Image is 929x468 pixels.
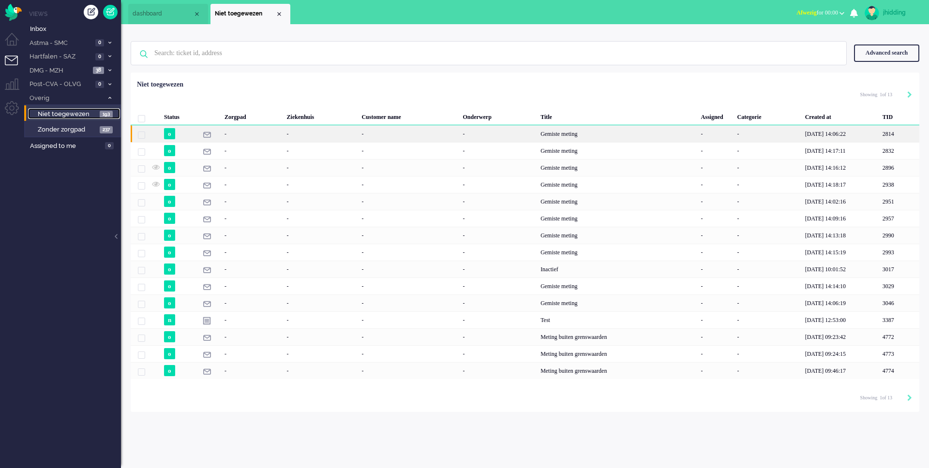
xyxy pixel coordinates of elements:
div: Assigned [698,106,734,125]
div: - [460,244,538,261]
div: [DATE] 14:13:18 [802,227,879,244]
span: 237 [100,126,113,133]
span: o [164,230,175,241]
span: Niet toegewezen [38,110,97,119]
img: ic_e-mail_grey.svg [203,367,211,376]
div: - [221,176,284,193]
div: - [221,362,284,379]
span: for 00:00 [796,9,838,16]
div: - [460,193,538,210]
img: ic-search-icon.svg [131,42,156,67]
div: 3029 [131,278,919,294]
input: Search: ticket id, address [147,42,833,65]
span: Hartfalen - SAZ [28,52,92,61]
li: Afwezigfor 00:00 [791,3,850,24]
div: - [698,142,734,159]
div: - [698,362,734,379]
div: - [698,193,734,210]
div: Meting buiten grenswaarden [537,328,697,345]
div: Meting buiten grenswaarden [537,362,697,379]
div: - [284,142,359,159]
div: - [358,244,459,261]
div: 2957 [131,210,919,227]
div: - [284,328,359,345]
div: Pagination [860,87,912,102]
div: - [284,294,359,311]
span: 0 [95,39,104,46]
div: Gemiste meting [537,142,697,159]
div: Categorie [734,106,802,125]
div: - [284,159,359,176]
div: 2990 [879,227,919,244]
div: Title [537,106,697,125]
div: - [221,294,284,311]
div: 2938 [131,176,919,193]
div: - [460,328,538,345]
span: Post-CVA - OLVG [28,80,92,89]
div: Ziekenhuis [284,106,359,125]
div: - [284,244,359,261]
li: Supervisor menu [5,78,27,100]
div: Close tab [275,10,283,18]
div: [DATE] 09:23:42 [802,328,879,345]
button: Afwezigfor 00:00 [791,6,850,20]
img: ic_e-mail_grey.svg [203,249,211,257]
div: 2993 [879,244,919,261]
div: 4772 [879,328,919,345]
div: Inactief [537,261,697,278]
img: ic_e-mail_grey.svg [203,215,211,223]
div: - [734,176,802,193]
div: - [698,311,734,328]
img: ic_e-mail_grey.svg [203,300,211,308]
div: Gemiste meting [537,227,697,244]
span: o [164,128,175,139]
div: Niet toegewezen [137,80,183,89]
div: Next [907,394,912,403]
div: - [358,227,459,244]
span: o [164,179,175,190]
div: - [698,261,734,278]
div: - [698,227,734,244]
div: 3029 [879,278,919,294]
div: 2814 [131,125,919,142]
div: 3046 [879,294,919,311]
div: 2951 [131,193,919,210]
img: ic_e-mail_grey.svg [203,266,211,274]
div: - [221,142,284,159]
span: 0 [105,142,114,149]
div: [DATE] 14:16:12 [802,159,879,176]
div: Gemiste meting [537,193,697,210]
img: ic_e-mail_grey.svg [203,198,211,206]
a: Inbox [28,23,121,34]
div: Status [161,106,197,125]
img: flow_omnibird.svg [5,4,22,21]
div: - [734,278,802,294]
div: 3387 [131,311,919,328]
div: - [284,193,359,210]
div: - [284,311,359,328]
div: - [284,227,359,244]
div: - [460,227,538,244]
img: ic_e-mail_grey.svg [203,164,211,173]
li: Tickets menu [5,56,27,77]
div: [DATE] 10:01:52 [802,261,879,278]
div: 4773 [131,345,919,362]
div: - [358,294,459,311]
div: 2951 [879,193,919,210]
span: o [164,280,175,292]
div: [DATE] 09:24:15 [802,345,879,362]
div: [DATE] 14:17:11 [802,142,879,159]
div: [DATE] 09:46:17 [802,362,879,379]
div: - [358,362,459,379]
div: - [734,328,802,345]
div: Advanced search [854,44,919,61]
div: Gemiste meting [537,210,697,227]
a: jhidding [863,6,919,20]
span: n [164,314,175,325]
div: - [460,210,538,227]
img: ic_e-mail_grey.svg [203,351,211,359]
div: - [698,294,734,311]
div: - [221,328,284,345]
span: Inbox [30,25,121,34]
div: - [460,278,538,294]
